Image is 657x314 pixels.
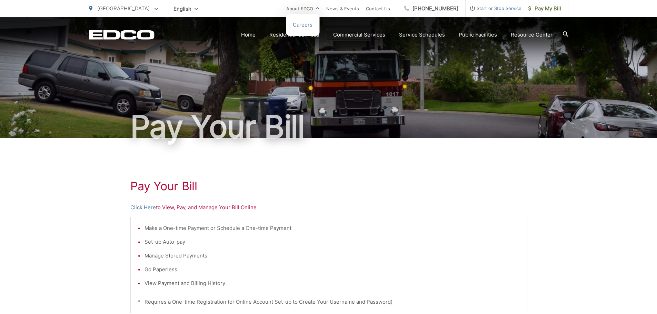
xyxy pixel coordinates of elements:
[333,31,385,39] a: Commercial Services
[286,4,319,13] a: About EDCO
[326,4,359,13] a: News & Events
[293,21,312,29] a: Careers
[511,31,553,39] a: Resource Center
[89,30,155,40] a: EDCD logo. Return to the homepage.
[89,110,568,144] h1: Pay Your Bill
[145,238,520,246] li: Set-up Auto-pay
[145,252,520,260] li: Manage Stored Payments
[528,4,561,13] span: Pay My Bill
[138,298,520,306] p: * Requires a One-time Registration (or Online Account Set-up to Create Your Username and Password)
[145,224,520,232] li: Make a One-time Payment or Schedule a One-time Payment
[130,203,527,212] p: to View, Pay, and Manage Your Bill Online
[145,265,520,274] li: Go Paperless
[130,179,527,193] h1: Pay Your Bill
[459,31,497,39] a: Public Facilities
[399,31,445,39] a: Service Schedules
[241,31,256,39] a: Home
[97,5,150,12] span: [GEOGRAPHIC_DATA]
[130,203,156,212] a: Click Here
[366,4,390,13] a: Contact Us
[269,31,319,39] a: Residential Services
[145,279,520,287] li: View Payment and Billing History
[168,3,203,15] span: English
